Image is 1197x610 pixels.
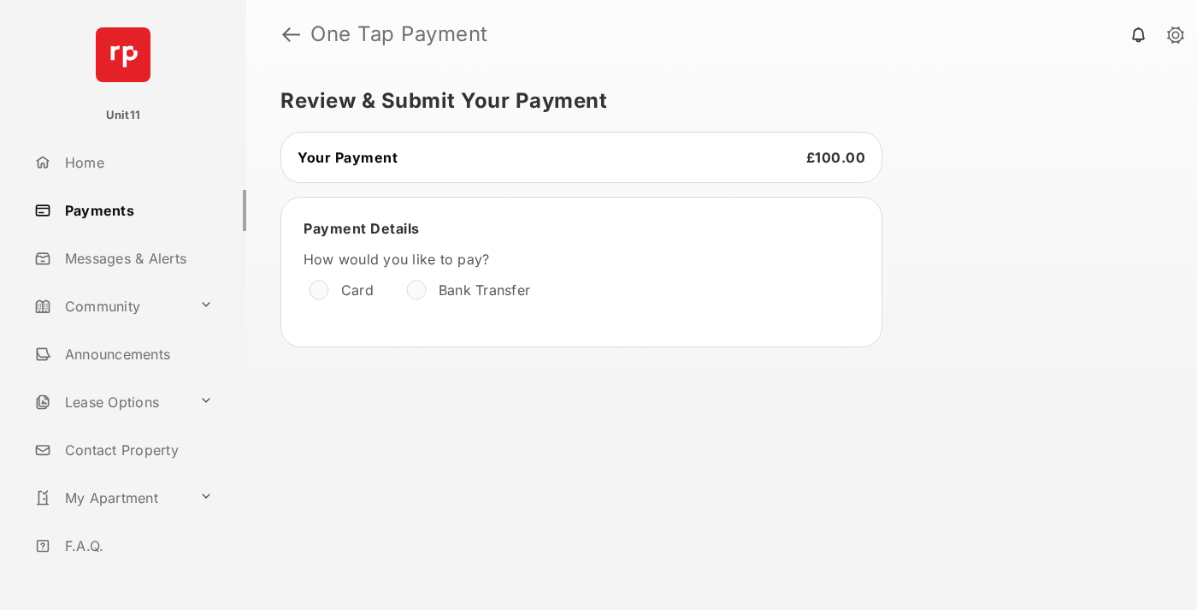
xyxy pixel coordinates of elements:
[310,24,488,44] strong: One Tap Payment
[341,281,374,299] label: Card
[27,429,246,471] a: Contact Property
[27,477,192,518] a: My Apartment
[304,251,817,268] label: How would you like to pay?
[27,334,246,375] a: Announcements
[280,91,1149,111] h5: Review & Submit Your Payment
[106,107,141,124] p: Unit11
[27,525,246,566] a: F.A.Q.
[27,190,246,231] a: Payments
[304,220,420,237] span: Payment Details
[27,238,246,279] a: Messages & Alerts
[298,149,398,166] span: Your Payment
[27,142,246,183] a: Home
[27,382,192,423] a: Lease Options
[27,286,192,327] a: Community
[439,281,530,299] label: Bank Transfer
[96,27,150,82] img: svg+xml;base64,PHN2ZyB4bWxucz0iaHR0cDovL3d3dy53My5vcmcvMjAwMC9zdmciIHdpZHRoPSI2NCIgaGVpZ2h0PSI2NC...
[806,149,866,166] span: £100.00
